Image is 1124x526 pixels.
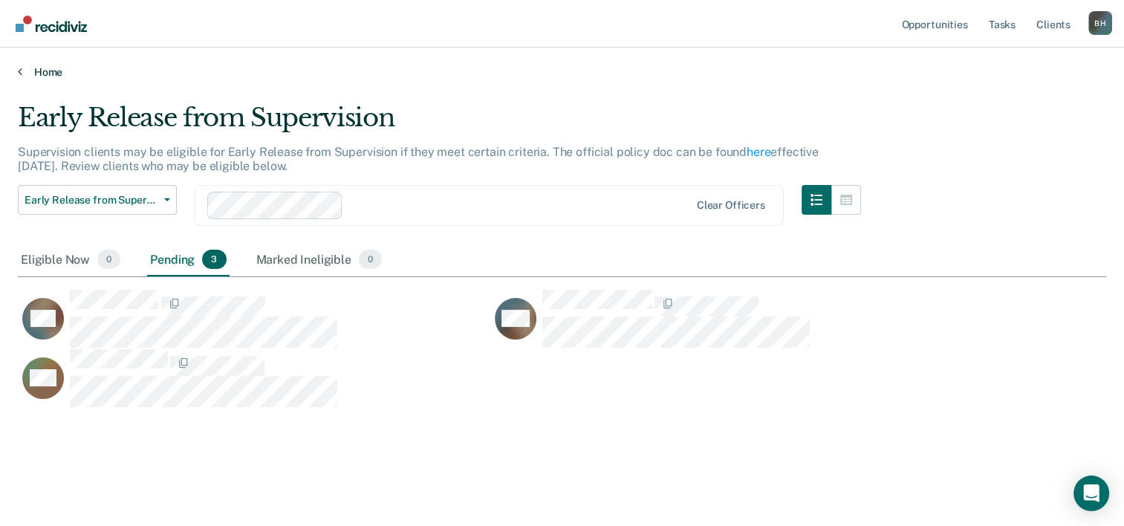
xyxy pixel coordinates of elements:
div: Marked Ineligible0 [253,244,386,276]
div: Eligible Now0 [18,244,123,276]
img: Recidiviz [16,16,87,32]
div: Early Release from Supervision [18,103,861,145]
p: Supervision clients may be eligible for Early Release from Supervision if they meet certain crite... [18,145,819,173]
span: 3 [202,250,226,269]
a: Home [18,65,1106,79]
div: Pending3 [147,244,229,276]
button: Early Release from Supervision [18,185,177,215]
span: 0 [97,250,120,269]
div: Open Intercom Messenger [1073,475,1109,511]
button: Profile dropdown button [1088,11,1112,35]
div: B H [1088,11,1112,35]
a: here [747,145,770,159]
span: 0 [359,250,382,269]
div: CaseloadOpportunityCell-03780374 [490,289,963,348]
div: CaseloadOpportunityCell-04472009 [18,289,490,348]
div: CaseloadOpportunityCell-08110301 [18,348,490,408]
span: Early Release from Supervision [25,194,158,207]
div: Clear officers [697,199,765,212]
